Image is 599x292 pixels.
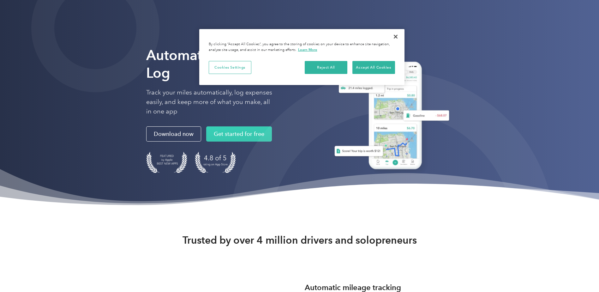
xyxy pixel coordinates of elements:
[199,29,404,85] div: Cookie banner
[146,152,187,173] img: Badge for Featured by Apple Best New Apps
[206,126,272,142] a: Get started for free
[352,61,395,74] button: Accept All Cookies
[146,88,273,116] p: Track your miles automatically, log expenses easily, and keep more of what you make, all in one app
[209,61,251,74] button: Cookies Settings
[146,47,298,81] strong: Automate Your Mileage Log
[298,47,317,52] a: More information about your privacy, opens in a new tab
[199,29,404,85] div: Privacy
[305,61,347,74] button: Reject All
[195,152,236,173] img: 4.9 out of 5 stars on the app store
[389,30,403,44] button: Close
[209,42,395,53] div: By clicking “Accept All Cookies”, you agree to the storing of cookies on your device to enhance s...
[183,234,417,246] strong: Trusted by over 4 million drivers and solopreneurs
[146,126,201,142] a: Download now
